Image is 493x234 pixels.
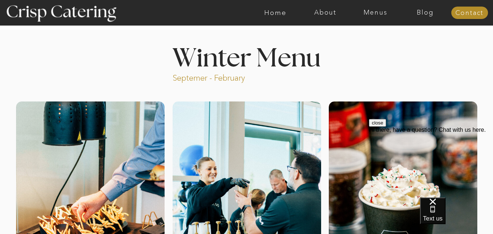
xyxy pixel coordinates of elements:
[300,9,350,16] a: About
[400,9,450,16] a: Blog
[173,73,273,81] p: Septemer - February
[145,46,348,68] h1: Winter Menu
[420,197,493,234] iframe: podium webchat widget bubble
[350,9,400,16] a: Menus
[369,119,493,207] iframe: podium webchat widget prompt
[451,9,488,17] a: Contact
[250,9,300,16] a: Home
